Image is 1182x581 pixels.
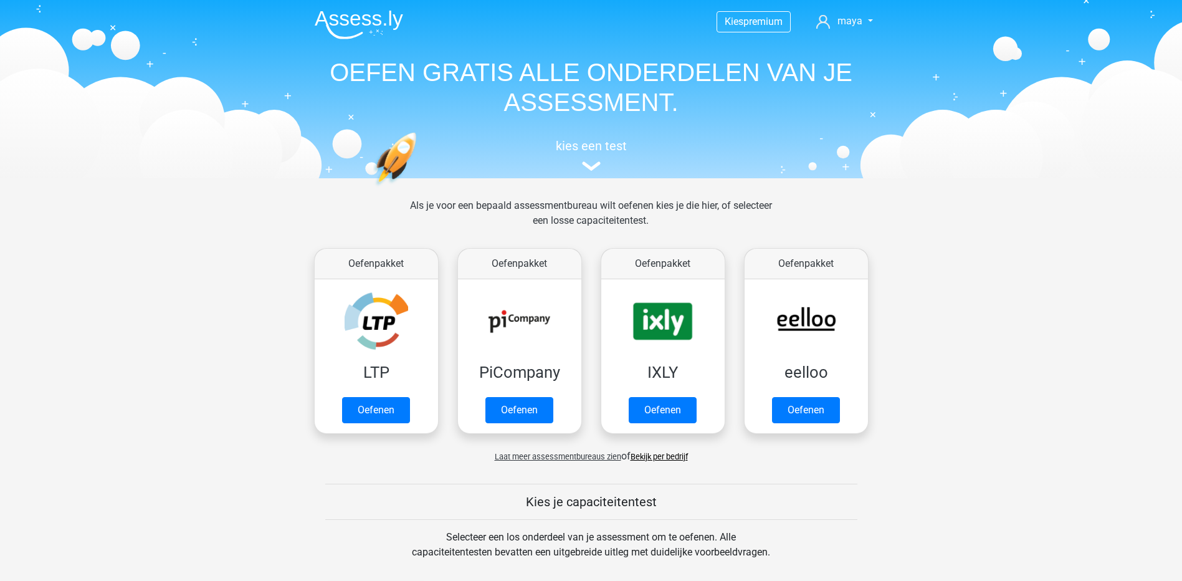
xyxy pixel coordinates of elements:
[495,452,621,461] span: Laat meer assessmentbureaus zien
[400,530,782,575] div: Selecteer een los onderdeel van je assessment om te oefenen. Alle capaciteitentesten bevatten een...
[305,57,878,117] h1: OEFEN GRATIS ALLE ONDERDELEN VAN JE ASSESSMENT.
[485,397,553,423] a: Oefenen
[305,138,878,153] h5: kies een test
[631,452,688,461] a: Bekijk per bedrijf
[725,16,743,27] span: Kies
[629,397,697,423] a: Oefenen
[743,16,783,27] span: premium
[400,198,782,243] div: Als je voor een bepaald assessmentbureau wilt oefenen kies je die hier, of selecteer een losse ca...
[717,13,790,30] a: Kiespremium
[342,397,410,423] a: Oefenen
[582,161,601,171] img: assessment
[325,494,857,509] h5: Kies je capaciteitentest
[305,138,878,171] a: kies een test
[305,439,878,464] div: of
[772,397,840,423] a: Oefenen
[811,14,877,29] a: maya
[837,15,862,27] span: maya
[315,10,403,39] img: Assessly
[373,132,465,245] img: oefenen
